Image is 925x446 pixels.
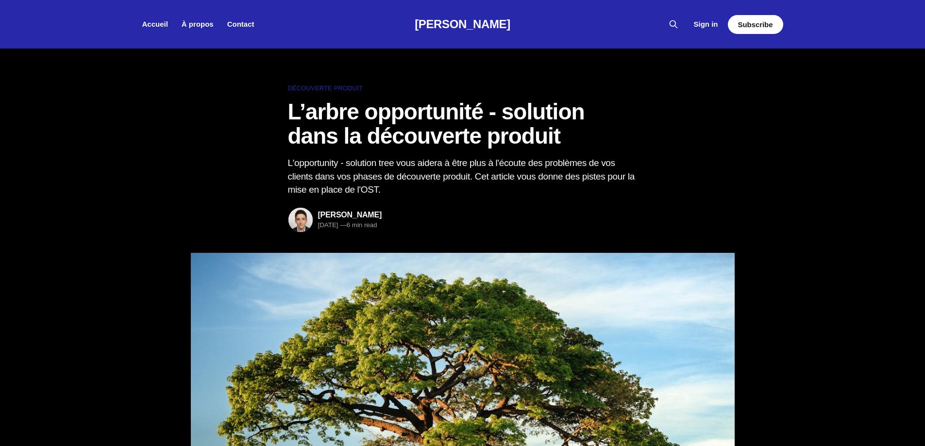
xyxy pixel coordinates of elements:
iframe: portal-trigger [835,398,925,446]
h1: L’arbre opportunité - solution dans la découverte produit [288,99,638,149]
p: L'opportunity - solution tree vous aidera à être plus à l'écoute des problèmes de vos clients dan... [288,156,638,197]
button: Search this site [666,17,681,32]
span: 6 min read [340,221,377,229]
a: À propos [182,20,214,28]
a: Accueil [142,20,168,28]
a: Subscribe [728,15,783,34]
a: [PERSON_NAME] [415,17,510,31]
span: — [340,221,346,229]
a: [PERSON_NAME] [318,211,382,219]
img: Amokrane Tamine [288,208,313,232]
a: Contact [227,20,254,28]
time: [DATE] [318,221,338,229]
a: Découverte produit [288,83,638,94]
a: Sign in [694,18,718,30]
